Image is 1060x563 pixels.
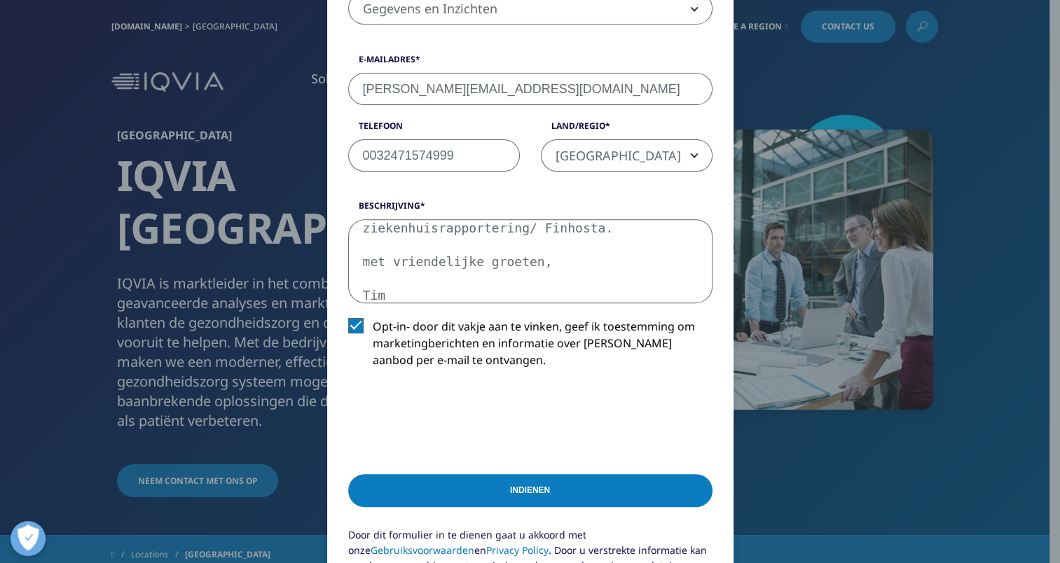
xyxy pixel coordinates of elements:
[541,139,713,172] span: Belgium
[348,53,713,73] label: e-mailadres
[348,474,713,507] input: indienen
[542,140,712,172] span: Belgium
[348,200,713,219] label: Beschrijving
[371,543,474,557] a: Gebruiksvoorwaarden
[486,543,549,557] a: Privacy Policy
[348,318,713,376] label: Opt-in- door dit vakje aan te vinken, geef ik toestemming om marketingberichten en informatie ove...
[348,120,520,139] label: Telefoon
[11,521,46,556] button: Voorkeuren openen
[348,391,561,445] iframe: reCAPTCHA
[541,120,713,139] label: Land/regio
